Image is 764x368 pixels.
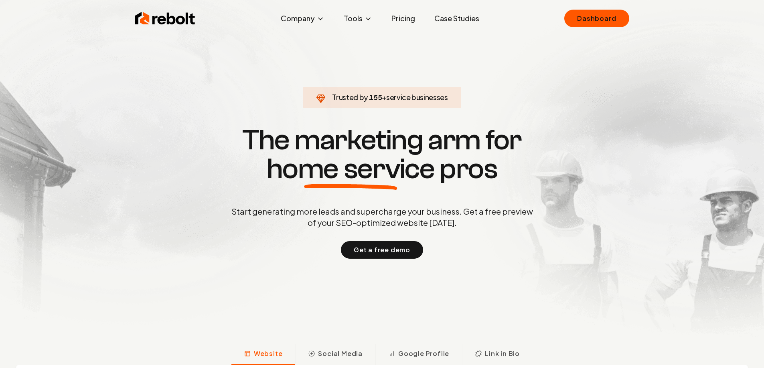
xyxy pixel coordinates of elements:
[485,349,520,358] span: Link in Bio
[230,206,535,228] p: Start generating more leads and supercharge your business. Get a free preview of your SEO-optimiz...
[254,349,283,358] span: Website
[564,10,629,27] a: Dashboard
[135,10,195,26] img: Rebolt Logo
[337,10,379,26] button: Tools
[318,349,363,358] span: Social Media
[267,155,435,183] span: home service
[398,349,449,358] span: Google Profile
[369,92,382,103] span: 155
[382,93,386,102] span: +
[190,126,575,183] h1: The marketing arm for pros
[231,344,296,365] button: Website
[462,344,533,365] button: Link in Bio
[332,93,368,102] span: Trusted by
[295,344,375,365] button: Social Media
[375,344,462,365] button: Google Profile
[385,10,422,26] a: Pricing
[274,10,331,26] button: Company
[386,93,448,102] span: service businesses
[341,241,423,259] button: Get a free demo
[428,10,486,26] a: Case Studies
